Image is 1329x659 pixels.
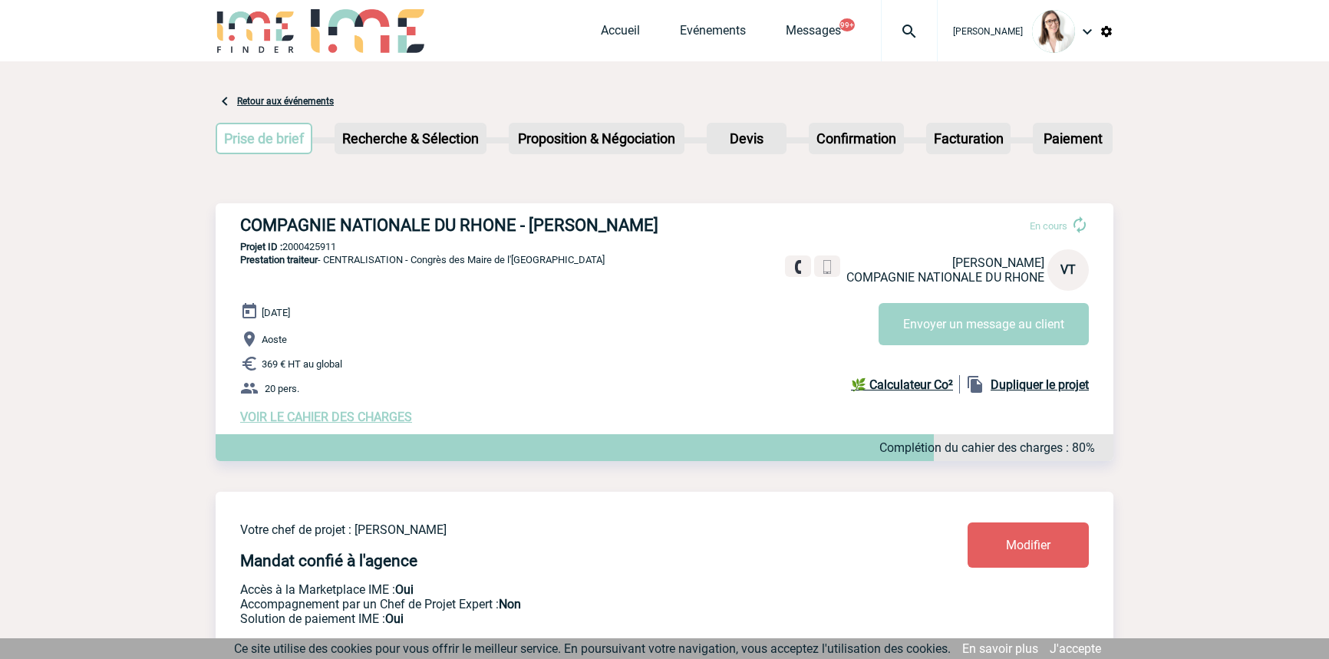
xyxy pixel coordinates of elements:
span: Prestation traiteur [240,254,318,265]
a: Retour aux événements [237,96,334,107]
a: Accueil [601,23,640,44]
span: 369 € HT au global [262,358,342,370]
p: Proposition & Négociation [510,124,683,153]
h3: COMPAGNIE NATIONALE DU RHONE - [PERSON_NAME] [240,216,701,235]
p: Paiement [1034,124,1111,153]
img: 122719-0.jpg [1032,10,1075,53]
span: 20 pers. [265,383,299,394]
a: Evénements [680,23,746,44]
img: portable.png [820,260,834,274]
span: [PERSON_NAME] [953,26,1023,37]
p: Votre chef de projet : [PERSON_NAME] [240,522,877,537]
b: Oui [385,611,404,626]
button: 99+ [839,18,855,31]
h4: Mandat confié à l'agence [240,552,417,570]
span: En cours [1030,220,1067,232]
p: Accès à la Marketplace IME : [240,582,877,597]
p: 2000425911 [216,241,1113,252]
span: Modifier [1006,538,1050,552]
span: Aoste [262,334,287,345]
button: Envoyer un message au client [879,303,1089,345]
a: 🌿 Calculateur Co² [851,375,960,394]
img: fixe.png [791,260,805,274]
p: Prestation payante [240,597,877,611]
b: Non [499,597,521,611]
a: J'accepte [1050,641,1101,656]
span: [DATE] [262,307,290,318]
span: - CENTRALISATION - Congrès des Maire de l'[GEOGRAPHIC_DATA] [240,254,605,265]
img: file_copy-black-24dp.png [966,375,984,394]
span: [PERSON_NAME] [952,255,1044,270]
a: Messages [786,23,841,44]
p: Prise de brief [217,124,311,153]
b: 🌿 Calculateur Co² [851,377,953,392]
span: Ce site utilise des cookies pour vous offrir le meilleur service. En poursuivant votre navigation... [234,641,951,656]
img: IME-Finder [216,9,295,53]
b: Projet ID : [240,241,282,252]
p: Devis [708,124,785,153]
a: VOIR LE CAHIER DES CHARGES [240,410,412,424]
span: VT [1060,262,1076,277]
p: Recherche & Sélection [336,124,485,153]
a: En savoir plus [962,641,1038,656]
span: COMPAGNIE NATIONALE DU RHONE [846,270,1044,285]
b: Oui [395,582,414,597]
b: Dupliquer le projet [991,377,1089,392]
p: Conformité aux process achat client, Prise en charge de la facturation, Mutualisation de plusieur... [240,611,877,626]
p: Confirmation [810,124,902,153]
p: Facturation [928,124,1010,153]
